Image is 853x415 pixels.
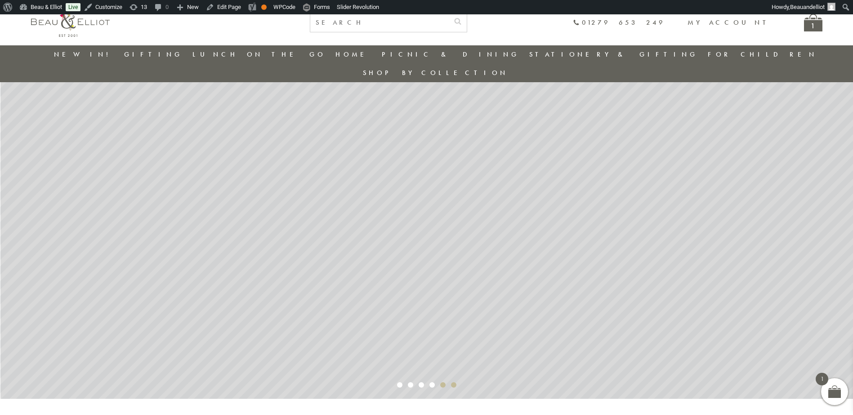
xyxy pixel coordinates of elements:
a: Shop by collection [363,68,508,77]
a: Picnic & Dining [382,50,519,59]
a: 1 [804,14,822,31]
a: Gifting [124,50,183,59]
span: Beauandelliot [790,4,825,10]
a: 01279 653 249 [573,19,665,26]
a: My account [688,18,773,27]
a: New in! [54,50,114,59]
a: For Children [708,50,817,59]
a: Lunch On The Go [192,50,326,59]
div: OK [261,4,267,10]
a: Home [335,50,371,59]
a: Live [66,3,80,11]
a: Stationery & Gifting [529,50,698,59]
span: Slider Revolution [337,4,379,10]
span: 1 [816,373,828,385]
input: SEARCH [310,13,449,32]
img: logo [31,7,110,37]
